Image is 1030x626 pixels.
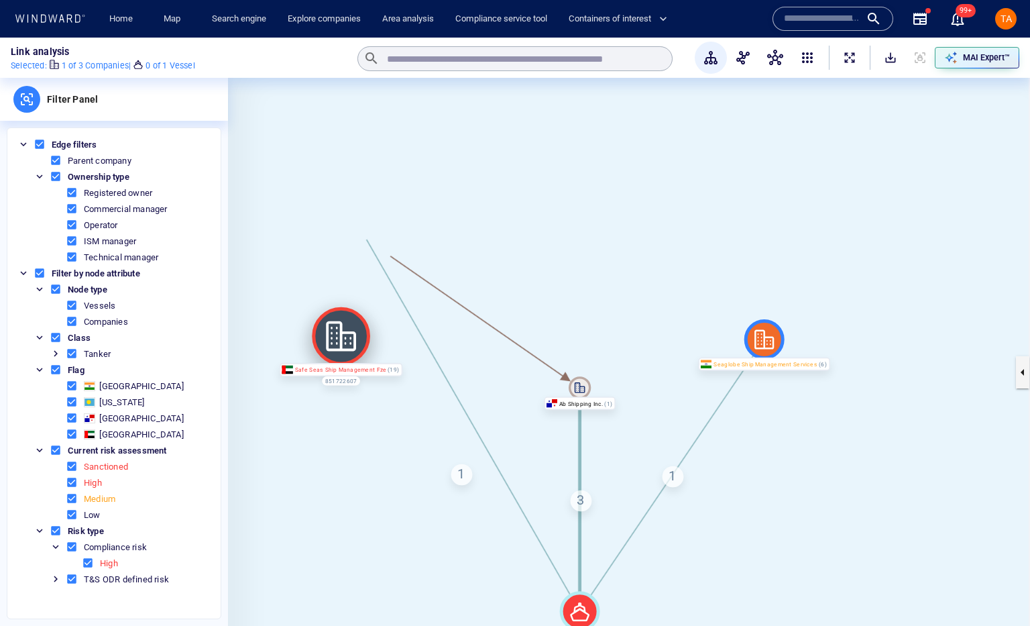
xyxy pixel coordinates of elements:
div: 1 [663,466,684,487]
div: Palau [84,397,95,407]
div: [GEOGRAPHIC_DATA] [99,381,183,391]
button: Containers of interest [563,7,679,31]
div: Sanctioned [84,462,128,472]
a: Area analysis [377,7,439,31]
div: 1 [451,464,472,486]
button: TA [992,5,1019,32]
button: Toggle [50,541,62,553]
div: Safe Seas Ship Management Fze [279,363,402,376]
iframe: Chat [973,566,1020,616]
div: High [84,478,102,488]
span: Flag [64,365,88,375]
button: Toggle [50,348,62,360]
button: Toggle [34,170,46,182]
button: Toggle [34,364,46,376]
div: Vessels [84,301,115,311]
p: Link analysis [11,44,70,60]
button: Toggle [34,331,46,344]
a: Explore companies [282,7,366,31]
div: Commercial manager [84,204,168,214]
a: 99+ [947,8,968,30]
div: Filter Panel [40,78,105,121]
p: 1 of 3 Companies | [62,60,131,72]
p: 0 of 1 Vessel [146,60,195,72]
div: High [100,558,118,568]
div: T&S ODR defined risk [84,574,169,584]
button: 99+ [950,11,966,27]
p: Selected : [11,60,47,72]
button: MAI Expert™ [935,47,1019,68]
div: Technical manager [84,252,158,262]
div: United Arab Emirates [84,429,95,439]
span: TA [1000,13,1012,24]
span: Edge filters [48,140,100,150]
div: Ab Shipping Inc. [544,397,616,410]
div: India [84,381,95,391]
span: Current risk assessment [64,446,170,456]
a: Compliance service tool [450,7,553,31]
div: ISM manager [84,236,136,246]
div: Registered owner [84,188,152,198]
div: Tanker [84,349,111,359]
p: MAI Expert™ [963,52,1010,64]
button: Toggle [17,267,30,279]
span: Node type [64,284,111,295]
div: 3 [570,490,591,511]
div: Low [84,510,101,520]
div: Operator [84,220,118,230]
span: Ownership type [64,172,133,182]
div: Seaglobe Ship Management Services [698,358,830,371]
a: Search engine [207,7,272,31]
div: [GEOGRAPHIC_DATA] [99,413,183,423]
div: 851722607 [322,376,361,385]
a: Home [104,7,138,31]
div: [GEOGRAPHIC_DATA] [99,429,183,439]
button: ExpandAllNodes [835,43,864,72]
div: Medium [84,494,115,504]
button: SaveAlt [876,43,905,72]
div: [US_STATE] [99,397,144,407]
div: Parent company [68,156,131,166]
button: Toggle [34,525,46,537]
div: Companies [84,317,128,327]
span: 99+ [956,4,976,17]
span: Class [64,333,94,343]
button: Toggle [34,283,46,295]
div: Panama [84,413,95,423]
span: Containers of interest [569,11,667,27]
span: Filter by node attribute [48,268,144,278]
button: Toggle [50,573,62,585]
span: Risk type [64,526,107,536]
div: Notification center [950,11,966,27]
button: Map [153,7,196,31]
div: Compliance risk [84,542,147,552]
button: Toggle [34,444,46,456]
button: Home [99,7,142,31]
a: Map [158,7,190,31]
button: Toggle [17,138,30,150]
